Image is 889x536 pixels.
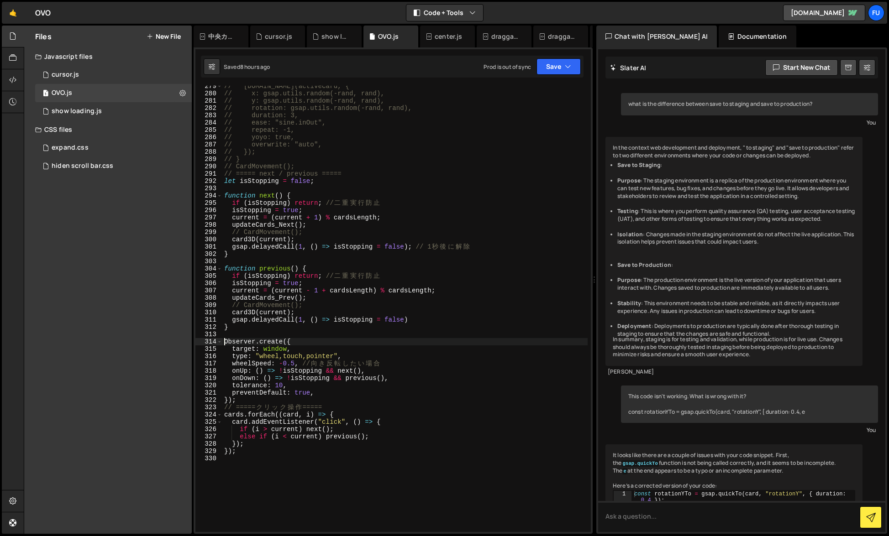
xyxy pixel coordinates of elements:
code: gsap.quickTo [621,460,659,467]
div: 17267/47816.css [35,157,192,175]
div: 297 [195,214,222,221]
div: 296 [195,207,222,214]
div: hiden scroll bar.css [52,162,113,170]
div: This code isn't working. What is wrong with it? const rotationYTo = gsap.quickTo(card, "rotationY... [621,385,878,423]
div: 285 [195,126,222,134]
div: You [623,425,876,435]
div: 17267/48011.js [35,102,192,120]
div: 286 [195,134,222,141]
div: 311 [195,316,222,323]
div: 283 [195,112,222,119]
div: draggable using Observer.css [548,32,577,41]
div: draggable, scrollable.js [491,32,521,41]
div: 320 [195,382,222,389]
div: 315 [195,345,222,353]
code: e [622,468,627,474]
div: what is the difference between save to staging and save to production? [621,93,878,115]
div: 312 [195,323,222,331]
div: 282 [195,104,222,112]
div: You [623,118,876,127]
div: show loading.js [52,107,102,115]
div: 316 [195,353,222,360]
div: 325 [195,418,222,426]
li: : This environment needs to be stable and reliable, as it directly impacts user experience. Any i... [617,300,855,315]
div: expand.css [52,144,89,152]
div: 299 [195,229,222,236]
div: In the context web development and deployment, " to staging" and "save to production" refer to tw... [605,137,863,366]
strong: Purpose [617,177,641,184]
div: show loading.js [321,32,351,41]
a: [DOMAIN_NAME] [783,5,865,21]
div: CSS files [24,120,192,139]
div: 314 [195,338,222,345]
div: [PERSON_NAME] [608,368,860,376]
a: Fu [868,5,884,21]
div: 305 [195,272,222,280]
li: : The production environment is the live version of your application that users interact with. Ch... [617,276,855,292]
div: 319 [195,375,222,382]
div: 321 [195,389,222,396]
div: center.js [435,32,462,41]
div: OVO.js [378,32,399,41]
div: 324 [195,411,222,418]
div: 304 [195,265,222,272]
div: 1 [614,491,631,504]
li: : [617,261,855,269]
div: 313 [195,331,222,338]
li: : The staging environment is a replica of the production environment where you can test new featu... [617,177,855,200]
div: 327 [195,433,222,440]
span: 1 [43,90,48,98]
div: cursor.js [52,71,79,79]
h2: Slater AI [610,63,647,72]
div: 293 [195,185,222,192]
strong: Deployment [617,322,652,330]
li: : Deployments to production are typically done after thorough testing in staging to ensure that t... [617,323,855,338]
div: 中央カードゆらゆら.js [208,32,237,41]
div: 301 [195,243,222,250]
div: 17267/47848.js [35,84,192,102]
button: Start new chat [765,59,838,76]
div: Javascript files [24,47,192,66]
div: 330 [195,455,222,462]
div: 322 [195,396,222,404]
li: : Changes made in the staging environment do not affect the live application. This isolation help... [617,231,855,246]
div: 329 [195,448,222,455]
div: 289 [195,156,222,163]
div: 17267/48012.js [35,66,192,84]
div: Documentation [719,26,796,47]
div: 287 [195,141,222,148]
div: 328 [195,440,222,448]
div: 295 [195,199,222,207]
div: cursor.js [265,32,292,41]
div: OVO [35,7,51,18]
div: 318 [195,367,222,375]
div: 306 [195,280,222,287]
div: 280 [195,90,222,97]
li: : This is where you perform quality assurance (QA) testing, user acceptance testing (UAT), and ot... [617,208,855,223]
div: 326 [195,426,222,433]
div: 307 [195,287,222,294]
div: 298 [195,221,222,229]
div: 284 [195,119,222,126]
div: 288 [195,148,222,156]
div: 300 [195,236,222,243]
div: 323 [195,404,222,411]
div: Saved [224,63,270,71]
strong: Save to Production [617,261,671,269]
div: 17267/47820.css [35,139,192,157]
div: 303 [195,258,222,265]
strong: Purpose [617,276,641,284]
button: New File [147,33,181,40]
div: OVO.js [52,89,72,97]
strong: Stability [617,299,641,307]
div: Chat with [PERSON_NAME] AI [596,26,717,47]
div: 309 [195,302,222,309]
div: Prod is out of sync [484,63,531,71]
div: 302 [195,250,222,258]
strong: Save to Staging [617,161,660,169]
div: 292 [195,177,222,185]
div: 294 [195,192,222,199]
div: 8 hours ago [240,63,270,71]
div: 291 [195,170,222,177]
li: : [617,161,855,169]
